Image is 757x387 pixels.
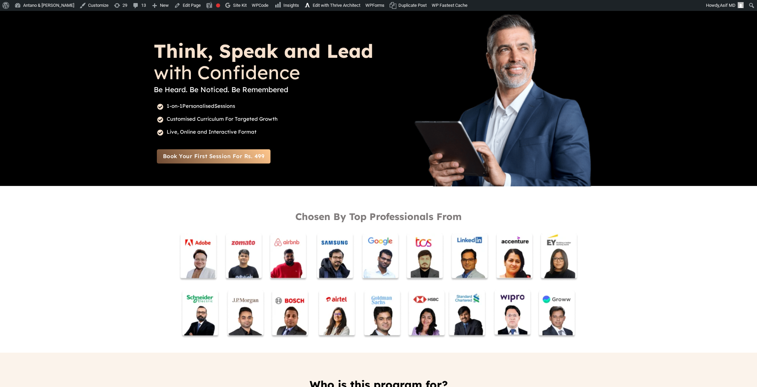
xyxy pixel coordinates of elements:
[154,39,373,63] strong: Think, Speak and Lead
[179,233,578,339] img: Group-1597884106-1-1024x271
[167,100,235,112] span: 1-on-1 Sessions
[163,153,265,159] strong: Book Your First Session For Rs. 499
[167,126,257,138] span: Live, Online and Interactive Format
[167,113,278,125] span: Customised Curriculum For Targeted Growth
[233,3,247,8] span: Site Kit
[157,149,271,164] a: Book Your First Session For Rs. 499
[182,103,214,109] span: Personalised
[720,3,736,8] span: Asif MD
[154,63,376,82] p: with Confidence
[295,211,462,222] strong: Chosen By Top Professionals From
[216,3,220,7] div: Focus keyphrase not set
[154,82,376,97] p: Be Heard. Be Noticed. Be Remembered
[283,3,299,8] span: Insights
